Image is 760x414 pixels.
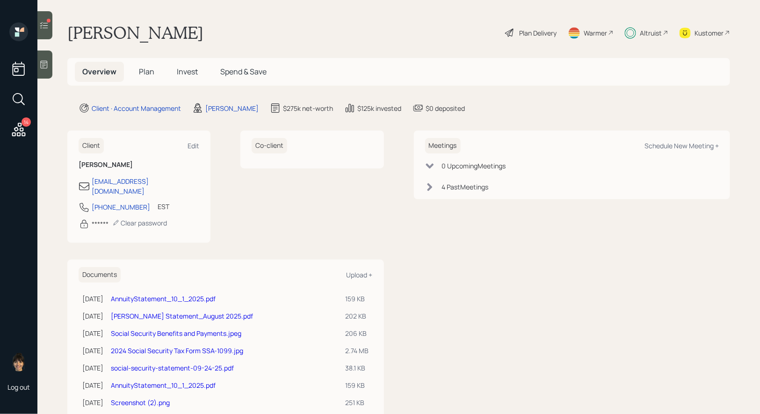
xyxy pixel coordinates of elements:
[644,141,719,150] div: Schedule New Meeting +
[442,182,489,192] div: 4 Past Meeting s
[92,176,199,196] div: [EMAIL_ADDRESS][DOMAIN_NAME]
[519,28,557,38] div: Plan Delivery
[584,28,607,38] div: Warmer
[82,398,103,407] div: [DATE]
[82,294,103,304] div: [DATE]
[82,328,103,338] div: [DATE]
[82,380,103,390] div: [DATE]
[111,329,241,338] a: Social Security Benefits and Payments.jpeg
[111,312,253,320] a: [PERSON_NAME] Statement_August 2025.pdf
[79,267,121,283] h6: Documents
[346,294,369,304] div: 159 KB
[67,22,203,43] h1: [PERSON_NAME]
[346,311,369,321] div: 202 KB
[111,381,216,390] a: AnnuityStatement_10_1_2025.pdf
[9,353,28,371] img: treva-nostdahl-headshot.png
[111,346,243,355] a: 2024 Social Security Tax Form SSA-1099.jpg
[82,346,103,356] div: [DATE]
[346,363,369,373] div: 38.1 KB
[111,398,170,407] a: Screenshot (2).png
[188,141,199,150] div: Edit
[442,161,506,171] div: 0 Upcoming Meeting s
[92,202,150,212] div: [PHONE_NUMBER]
[252,138,287,153] h6: Co-client
[346,346,369,356] div: 2.74 MB
[139,66,154,77] span: Plan
[205,103,259,113] div: [PERSON_NAME]
[640,28,662,38] div: Altruist
[112,218,167,227] div: Clear password
[79,161,199,169] h6: [PERSON_NAME]
[158,202,169,211] div: EST
[283,103,333,113] div: $275k net-worth
[357,103,401,113] div: $125k invested
[347,270,373,279] div: Upload +
[111,294,216,303] a: AnnuityStatement_10_1_2025.pdf
[346,380,369,390] div: 159 KB
[22,117,31,127] div: 14
[695,28,724,38] div: Kustomer
[82,363,103,373] div: [DATE]
[92,103,181,113] div: Client · Account Management
[82,311,103,321] div: [DATE]
[7,383,30,392] div: Log out
[425,138,461,153] h6: Meetings
[111,363,234,372] a: social-security-statement-09-24-25.pdf
[346,328,369,338] div: 206 KB
[346,398,369,407] div: 251 KB
[82,66,116,77] span: Overview
[79,138,104,153] h6: Client
[177,66,198,77] span: Invest
[220,66,267,77] span: Spend & Save
[426,103,465,113] div: $0 deposited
